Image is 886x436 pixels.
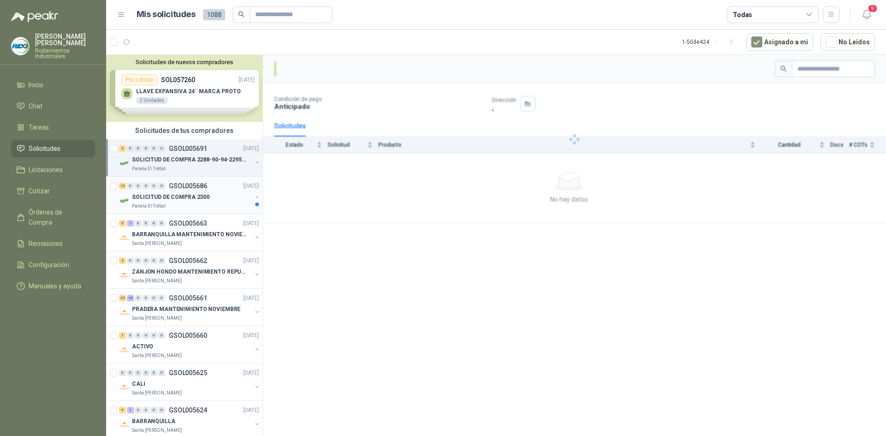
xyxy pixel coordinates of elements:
span: Tareas [29,122,49,132]
div: 0 [135,220,142,227]
p: CALI [132,380,145,388]
p: GSOL005686 [169,183,207,189]
div: 33 [119,295,126,301]
div: 0 [143,370,150,376]
p: Panela El Trébol [132,165,166,173]
button: 9 [858,6,875,23]
a: Tareas [11,119,95,136]
div: 0 [158,295,165,301]
p: ZANJON HONDO MANTENIMIENTO REPUESTOS [132,268,247,276]
div: 0 [135,295,142,301]
div: 0 [158,183,165,189]
p: ACTIVO [132,342,153,351]
div: 0 [143,295,150,301]
img: Company Logo [119,345,130,356]
p: GSOL005662 [169,257,207,264]
p: Rodamientos Industriales [35,48,95,59]
div: 16 [127,295,134,301]
p: Santa [PERSON_NAME] [132,315,182,322]
p: [DATE] [243,369,259,377]
div: 0 [135,332,142,339]
a: 1 0 0 0 0 0 GSOL005660[DATE] Company LogoACTIVOSanta [PERSON_NAME] [119,330,261,359]
img: Company Logo [119,233,130,244]
img: Company Logo [119,270,130,281]
p: Santa [PERSON_NAME] [132,352,182,359]
a: Remisiones [11,235,95,252]
div: 3 [119,145,126,152]
div: Solicitudes de nuevos compradoresPor cotizarSOL057260[DATE] LLAVE EXPANSIVA 24¨ MARCA PROTO2 Unid... [106,55,263,122]
p: Santa [PERSON_NAME] [132,389,182,397]
div: 0 [127,257,134,264]
p: BARRANQUILLA MANTENIMIENTO NOVIEMBRE [132,230,247,239]
span: 1088 [203,9,225,20]
div: 9 [119,407,126,413]
p: [PERSON_NAME] [PERSON_NAME] [35,33,95,46]
span: Manuales y ayuda [29,281,81,291]
a: 3 0 0 0 0 0 GSOL005662[DATE] Company LogoZANJON HONDO MANTENIMIENTO REPUESTOSSanta [PERSON_NAME] [119,255,261,285]
div: 0 [119,370,126,376]
span: Configuración [29,260,69,270]
span: Solicitudes [29,143,60,154]
a: Configuración [11,256,95,274]
div: 1 [127,407,134,413]
img: Logo peakr [11,11,58,22]
div: 0 [127,183,134,189]
div: 0 [158,220,165,227]
a: 9 1 0 0 0 0 GSOL005624[DATE] Company LogoBARRANQUILLASanta [PERSON_NAME] [119,405,261,434]
img: Company Logo [119,419,130,430]
div: 0 [143,257,150,264]
div: Todas [733,10,752,20]
div: 0 [158,407,165,413]
p: [DATE] [243,331,259,340]
p: [DATE] [243,406,259,415]
div: Solicitudes de tus compradores [106,122,263,139]
div: 0 [158,370,165,376]
a: Órdenes de Compra [11,203,95,231]
img: Company Logo [12,37,29,55]
div: 0 [143,407,150,413]
div: 0 [150,257,157,264]
div: 0 [150,145,157,152]
div: 0 [150,332,157,339]
p: SOLICITUD DE COMPRA 2288-90-94-2295-96-2301-02-04 [132,155,247,164]
span: Licitaciones [29,165,63,175]
a: Solicitudes [11,140,95,157]
div: 0 [135,183,142,189]
p: GSOL005661 [169,295,207,301]
p: SOLICITUD DE COMPRA 2300 [132,193,210,202]
div: 0 [150,295,157,301]
div: 0 [135,257,142,264]
div: 0 [143,332,150,339]
div: 0 [135,407,142,413]
a: Inicio [11,76,95,94]
p: BARRANQUILLA [132,417,175,426]
p: PRADERA MANTENIMIENTO NOVIEMBRE [132,305,240,314]
div: 0 [143,183,150,189]
p: [DATE] [243,294,259,303]
p: GSOL005663 [169,220,207,227]
button: Asignado a mi [746,33,813,51]
p: [DATE] [243,182,259,191]
p: [DATE] [243,257,259,265]
div: 0 [150,183,157,189]
a: 33 16 0 0 0 0 GSOL005661[DATE] Company LogoPRADERA MANTENIMIENTO NOVIEMBRESanta [PERSON_NAME] [119,293,261,322]
div: 10 [119,183,126,189]
img: Company Logo [119,307,130,318]
div: 0 [135,145,142,152]
span: Cotizar [29,186,50,196]
a: 10 0 0 0 0 0 GSOL005686[DATE] Company LogoSOLICITUD DE COMPRA 2300Panela El Trébol [119,180,261,210]
div: 0 [127,145,134,152]
p: Panela El Trébol [132,203,166,210]
span: Órdenes de Compra [29,207,86,227]
div: 3 [119,257,126,264]
span: search [238,11,245,18]
a: 0 0 0 0 0 0 GSOL005625[DATE] Company LogoCALISanta [PERSON_NAME] [119,367,261,397]
p: GSOL005625 [169,370,207,376]
h1: Mis solicitudes [137,8,196,21]
div: 0 [127,370,134,376]
div: 0 [150,220,157,227]
p: GSOL005691 [169,145,207,152]
div: 0 [135,370,142,376]
div: 0 [158,332,165,339]
span: Remisiones [29,239,63,249]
